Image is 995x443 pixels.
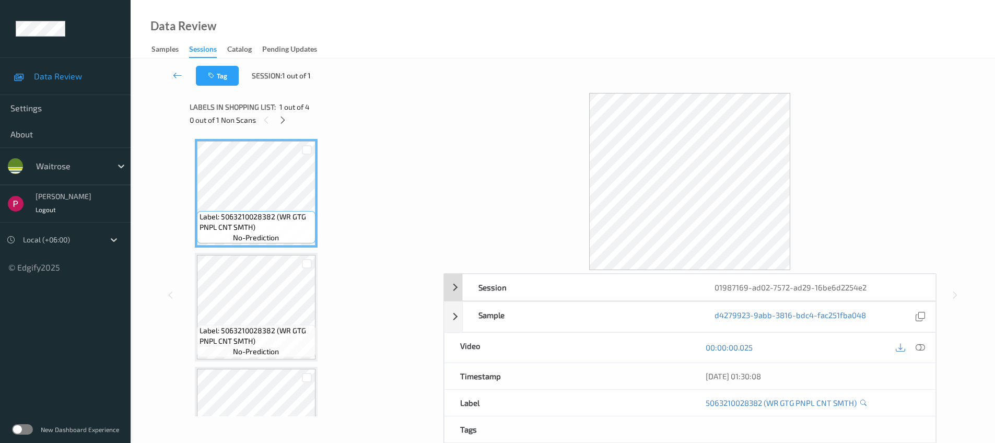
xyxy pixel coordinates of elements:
a: 00:00:00.025 [706,342,753,353]
div: Label [444,390,690,416]
span: no-prediction [233,346,279,357]
span: 1 out of 1 [282,71,311,81]
a: Sessions [189,42,227,58]
a: 5063210028382 (WR GTG PNPL CNT SMTH) [706,398,857,408]
div: [DATE] 01:30:08 [706,371,920,381]
div: Timestamp [444,363,690,389]
div: Video [444,333,690,363]
span: no-prediction [233,232,279,243]
div: Session01987169-ad02-7572-ad29-16be6d2254e2 [444,274,936,301]
span: Label: 5063210028382 (WR GTG PNPL CNT SMTH) [200,212,313,232]
span: 1 out of 4 [279,102,310,112]
div: Sessions [189,44,217,58]
a: Samples [151,42,189,57]
div: Sample [463,302,699,332]
div: Pending Updates [262,44,317,57]
a: d4279923-9abb-3816-bdc4-fac251fba048 [715,310,866,324]
div: Session [463,274,699,300]
div: 0 out of 1 Non Scans [190,113,436,126]
span: Session: [252,71,282,81]
div: Catalog [227,44,252,57]
div: Tags [444,416,690,442]
div: Data Review [150,21,216,31]
div: Sampled4279923-9abb-3816-bdc4-fac251fba048 [444,301,936,332]
span: Label: 5063210028382 (WR GTG PNPL CNT SMTH) [200,325,313,346]
div: 01987169-ad02-7572-ad29-16be6d2254e2 [699,274,935,300]
div: Samples [151,44,179,57]
a: Catalog [227,42,262,57]
button: Tag [196,66,239,86]
a: Pending Updates [262,42,327,57]
span: Labels in shopping list: [190,102,276,112]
